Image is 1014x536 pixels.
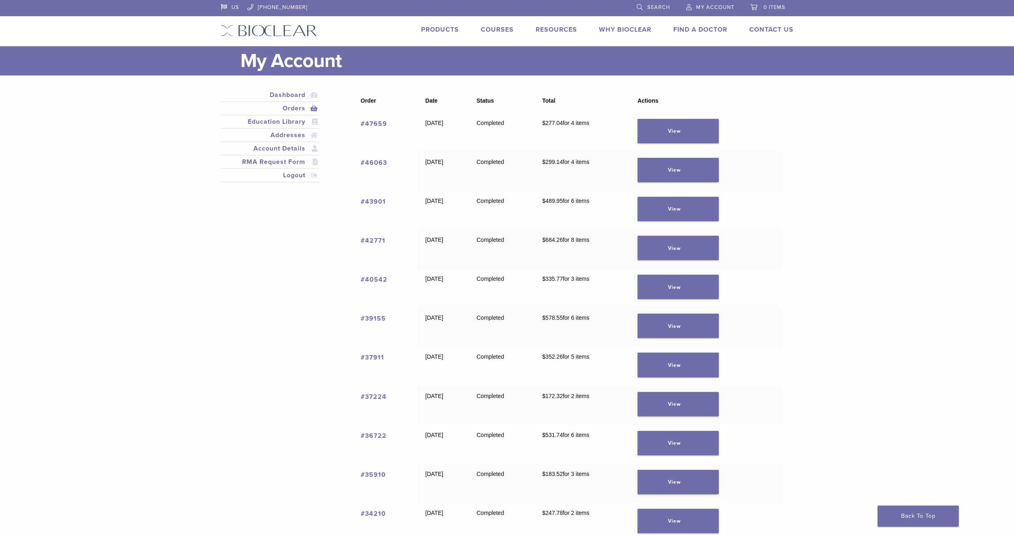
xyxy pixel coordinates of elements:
td: for 3 items [534,269,629,308]
span: 277.04 [542,120,563,126]
a: View order 39155 [638,314,719,338]
td: Completed [469,230,534,269]
span: 531.74 [542,432,563,438]
time: [DATE] [425,353,443,360]
td: Completed [469,425,534,464]
time: [DATE] [425,159,443,165]
a: View order 36722 [638,431,719,455]
a: View order number 40542 [361,276,387,284]
td: for 3 items [534,464,629,503]
a: View order number 37911 [361,353,384,362]
nav: Account pages [221,88,320,192]
span: 183.52 [542,471,563,477]
a: RMA Request Form [223,157,318,167]
a: View order number 39155 [361,314,386,323]
span: $ [542,120,545,126]
span: $ [542,198,545,204]
a: View order number 34210 [361,510,386,518]
time: [DATE] [425,120,443,126]
td: Completed [469,191,534,230]
a: Products [421,26,459,34]
a: Contact Us [749,26,793,34]
span: Total [542,97,555,104]
a: Education Library [223,117,318,127]
a: View order number 47659 [361,120,387,128]
span: $ [542,276,545,282]
span: Actions [638,97,658,104]
td: for 5 items [534,347,629,386]
a: View order 47659 [638,119,719,143]
td: Completed [469,464,534,503]
span: 247.78 [542,510,563,516]
td: Completed [469,113,534,152]
td: for 6 items [534,308,629,347]
td: Completed [469,269,534,308]
time: [DATE] [425,198,443,204]
td: Completed [469,386,534,425]
td: for 6 items [534,425,629,464]
span: Search [647,4,670,11]
a: Resources [536,26,577,34]
a: Logout [223,170,318,180]
span: $ [542,432,545,438]
span: $ [542,510,545,516]
h1: My Account [240,46,793,75]
a: View order 37911 [638,353,719,377]
time: [DATE] [425,510,443,516]
span: $ [542,314,545,321]
time: [DATE] [425,432,443,438]
a: View order number 36722 [361,432,387,440]
span: 684.26 [542,237,563,243]
a: View order 46063 [638,158,719,182]
td: Completed [469,308,534,347]
span: 335.77 [542,276,563,282]
a: Dashboard [223,90,318,100]
td: for 4 items [534,152,629,191]
a: Why Bioclear [599,26,651,34]
a: View order 42771 [638,236,719,260]
span: 0 items [763,4,785,11]
time: [DATE] [425,471,443,477]
a: View order 40542 [638,275,719,299]
img: Bioclear [221,25,317,37]
span: 352.26 [542,353,563,360]
a: View order 34210 [638,509,719,533]
a: Account Details [223,144,318,153]
span: $ [542,159,545,165]
time: [DATE] [425,393,443,399]
time: [DATE] [425,237,443,243]
a: View order number 35910 [361,471,386,479]
a: View order number 43901 [361,198,386,206]
span: $ [542,393,545,399]
span: Status [476,97,494,104]
a: View order 35910 [638,470,719,494]
span: Order [361,97,376,104]
td: Completed [469,347,534,386]
span: $ [542,237,545,243]
span: $ [542,471,545,477]
time: [DATE] [425,276,443,282]
a: View order number 37224 [361,393,387,401]
span: My Account [696,4,734,11]
a: View order 37224 [638,392,719,416]
span: 578.55 [542,314,563,321]
span: 299.14 [542,159,563,165]
td: for 6 items [534,191,629,230]
a: View order 43901 [638,197,719,221]
a: View order number 46063 [361,159,387,167]
span: $ [542,353,545,360]
a: Orders [223,103,318,113]
time: [DATE] [425,314,443,321]
td: for 4 items [534,113,629,152]
span: 489.95 [542,198,563,204]
td: for 8 items [534,230,629,269]
a: Back To Top [878,506,959,527]
td: Completed [469,152,534,191]
a: Find A Doctor [673,26,727,34]
span: 172.32 [542,393,563,399]
a: Courses [481,26,514,34]
a: View order number 42771 [361,237,385,245]
span: Date [425,97,437,104]
td: for 2 items [534,386,629,425]
a: Addresses [223,130,318,140]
